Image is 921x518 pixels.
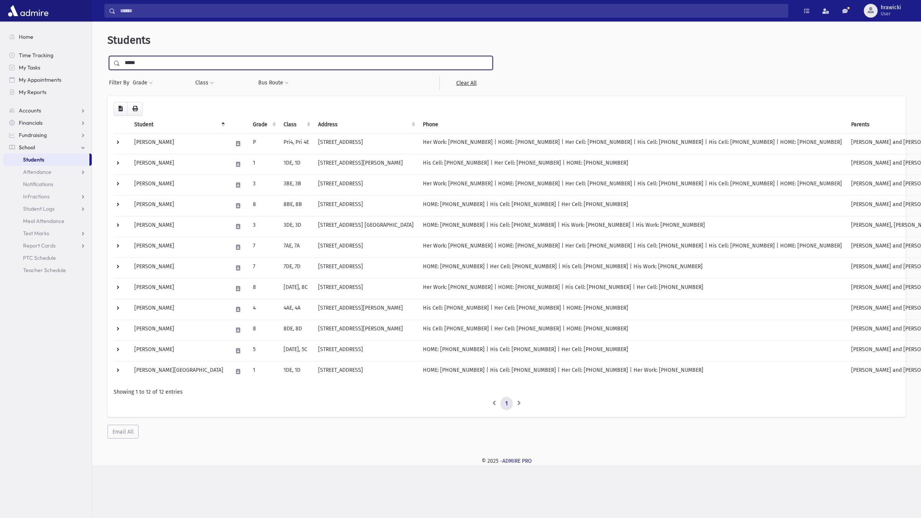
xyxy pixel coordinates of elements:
td: Her Work: [PHONE_NUMBER] | HOME: [PHONE_NUMBER] | Her Cell: [PHONE_NUMBER] | His Cell: [PHONE_NUM... [418,133,847,154]
td: P [248,133,279,154]
span: Filter By [109,79,132,87]
td: [PERSON_NAME] [130,340,228,361]
span: Meal Attendance [23,218,64,224]
td: HOME: [PHONE_NUMBER] | His Cell: [PHONE_NUMBER] | Her Cell: [PHONE_NUMBER] [418,195,847,216]
span: My Reports [19,89,46,96]
td: His Cell: [PHONE_NUMBER] | Her Cell: [PHONE_NUMBER] | HOME: [PHONE_NUMBER] [418,154,847,175]
td: [STREET_ADDRESS] [314,237,418,257]
span: Time Tracking [19,52,53,59]
span: PTC Schedule [23,254,56,261]
td: 8 [248,320,279,340]
a: Attendance [3,166,92,178]
th: Phone [418,116,847,134]
th: Grade: activate to sort column ascending [248,116,279,134]
a: School [3,141,92,153]
button: Print [127,102,143,116]
td: 4AE, 4A [279,299,314,320]
td: [STREET_ADDRESS] [314,195,418,216]
td: [STREET_ADDRESS] [GEOGRAPHIC_DATA] [314,216,418,237]
a: ADMIRE PRO [502,458,532,464]
span: Fundraising [19,132,47,139]
button: Grade [132,76,153,90]
td: 8BE, 8B [279,195,314,216]
td: [PERSON_NAME] [130,175,228,195]
a: PTC Schedule [3,252,92,264]
td: HOME: [PHONE_NUMBER] | His Cell: [PHONE_NUMBER] | Her Cell: [PHONE_NUMBER] | Her Work: [PHONE_NUM... [418,361,847,382]
td: [STREET_ADDRESS] [314,257,418,278]
td: [PERSON_NAME] [130,278,228,299]
span: Students [23,156,44,163]
span: Teacher Schedule [23,267,66,274]
a: Test Marks [3,227,92,239]
img: AdmirePro [6,3,50,18]
td: 7AE, 7A [279,237,314,257]
span: Test Marks [23,230,49,237]
span: School [19,144,35,151]
td: [DATE], 8C [279,278,314,299]
td: 7 [248,257,279,278]
td: [PERSON_NAME] [130,133,228,154]
td: His Cell: [PHONE_NUMBER] | Her Cell: [PHONE_NUMBER] | HOME: [PHONE_NUMBER] [418,320,847,340]
td: 7 [248,237,279,257]
a: Report Cards [3,239,92,252]
a: Clear All [439,76,493,90]
td: [PERSON_NAME] [130,154,228,175]
td: 3 [248,216,279,237]
td: 3BE, 3B [279,175,314,195]
span: Notifications [23,181,53,188]
td: [DATE], 5C [279,340,314,361]
span: User [881,11,901,17]
td: Her Work: [PHONE_NUMBER] | HOME: [PHONE_NUMBER] | Her Cell: [PHONE_NUMBER] | His Cell: [PHONE_NUM... [418,237,847,257]
td: [PERSON_NAME] [130,237,228,257]
span: Infractions [23,193,50,200]
td: HOME: [PHONE_NUMBER] | Her Cell: [PHONE_NUMBER] | His Cell: [PHONE_NUMBER] | His Work: [PHONE_NUM... [418,257,847,278]
td: 8DE, 8D [279,320,314,340]
td: [PERSON_NAME] [130,195,228,216]
span: Financials [19,119,43,126]
button: Class [195,76,214,90]
td: 3 [248,175,279,195]
td: Pri4, Pri 4E [279,133,314,154]
td: HOME: [PHONE_NUMBER] | His Cell: [PHONE_NUMBER] | Her Cell: [PHONE_NUMBER] [418,340,847,361]
td: [STREET_ADDRESS] [314,340,418,361]
td: [STREET_ADDRESS][PERSON_NAME] [314,320,418,340]
td: 7DE, 7D [279,257,314,278]
td: 1 [248,154,279,175]
span: Student Logs [23,205,54,212]
td: 8 [248,278,279,299]
td: [STREET_ADDRESS] [314,133,418,154]
td: 5 [248,340,279,361]
button: Bus Route [258,76,289,90]
span: Accounts [19,107,41,114]
td: 1DE, 1D [279,361,314,382]
span: Students [107,34,150,46]
span: My Tasks [19,64,40,71]
a: Time Tracking [3,49,92,61]
td: 1 [248,361,279,382]
button: CSV [114,102,128,116]
td: 1DE, 1D [279,154,314,175]
td: HOME: [PHONE_NUMBER] | His Cell: [PHONE_NUMBER] | His Work: [PHONE_NUMBER] | His Work: [PHONE_NUM... [418,216,847,237]
td: Her Work: [PHONE_NUMBER] | HOME: [PHONE_NUMBER] | Her Cell: [PHONE_NUMBER] | His Cell: [PHONE_NUM... [418,175,847,195]
td: [STREET_ADDRESS] [314,175,418,195]
a: Accounts [3,104,92,117]
span: Attendance [23,168,51,175]
a: Fundraising [3,129,92,141]
td: His Cell: [PHONE_NUMBER] | Her Cell: [PHONE_NUMBER] | HOME: [PHONE_NUMBER] [418,299,847,320]
div: © 2025 - [104,457,909,465]
td: [PERSON_NAME] [130,216,228,237]
a: Home [3,31,92,43]
td: [STREET_ADDRESS][PERSON_NAME] [314,154,418,175]
a: My Appointments [3,74,92,86]
td: Her Work: [PHONE_NUMBER] | HOME: [PHONE_NUMBER] | His Cell: [PHONE_NUMBER] | Her Cell: [PHONE_NUM... [418,278,847,299]
th: Address: activate to sort column ascending [314,116,418,134]
a: 1 [500,397,513,411]
a: Notifications [3,178,92,190]
div: Showing 1 to 12 of 12 entries [114,388,900,396]
th: Class: activate to sort column ascending [279,116,314,134]
a: Teacher Schedule [3,264,92,276]
td: 3DE, 3D [279,216,314,237]
td: [STREET_ADDRESS] [314,361,418,382]
td: [STREET_ADDRESS] [314,278,418,299]
th: Student: activate to sort column descending [130,116,228,134]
